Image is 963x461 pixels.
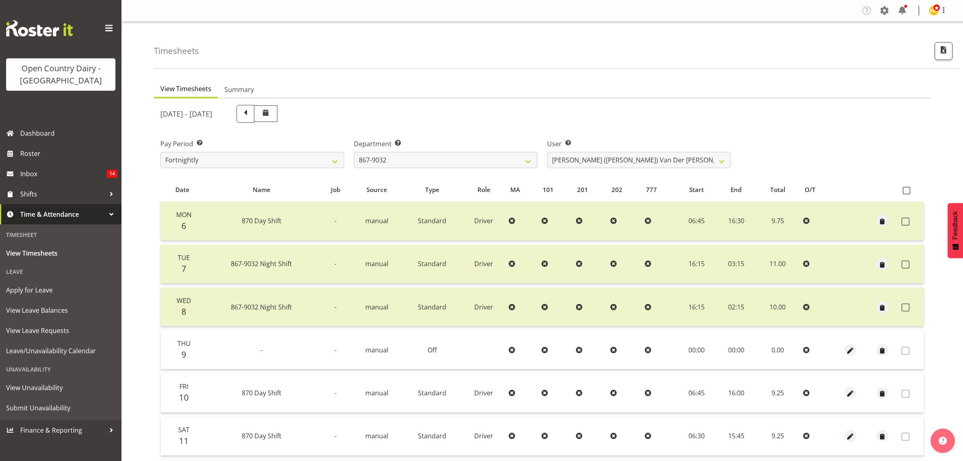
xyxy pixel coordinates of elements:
span: View Leave Balances [6,304,115,316]
label: Department [354,139,538,149]
span: Inbox [20,168,107,180]
span: Driver [474,388,493,397]
td: 02:15 [717,288,756,327]
span: 202 [611,185,622,194]
span: View Leave Requests [6,324,115,337]
span: 870 Day Shift [242,431,281,440]
span: - [260,346,262,354]
td: 16:00 [717,373,756,412]
span: O/T [805,185,816,194]
label: Pay Period [160,139,344,149]
span: 867-9032 Night Shift [231,259,292,268]
span: Date [175,185,190,194]
a: View Leave Balances [2,300,119,320]
span: 867-9032 Night Shift [231,303,292,312]
span: - [334,216,337,225]
div: Open Country Dairy - [GEOGRAPHIC_DATA] [14,62,107,87]
a: View Timesheets [2,243,119,263]
span: 101 [543,185,554,194]
td: Standard [403,202,462,241]
span: Leave/Unavailability Calendar [6,345,115,357]
td: 15:45 [717,417,756,456]
span: 8 [181,306,186,317]
span: 777 [646,185,657,194]
span: Fri [179,382,188,391]
div: Timesheet [2,226,119,243]
span: 870 Day Shift [242,216,281,225]
button: Feedback - Show survey [948,203,963,258]
td: 16:30 [717,202,756,241]
span: Dashboard [20,127,117,139]
span: manual [365,346,388,354]
span: - [334,259,337,268]
span: Tue [178,253,190,262]
span: Role [477,185,490,194]
td: 10.00 [756,288,800,327]
span: 9 [181,349,186,360]
span: 14 [107,170,117,178]
span: Type [425,185,439,194]
h5: [DATE] - [DATE] [160,109,212,118]
img: milk-reception-awarua7542.jpg [929,6,939,15]
span: 11 [179,435,189,446]
span: Summary [224,85,254,94]
span: Sat [178,425,190,434]
span: Apply for Leave [6,284,115,296]
td: Standard [403,245,462,284]
td: 06:45 [676,373,717,412]
span: manual [365,388,388,397]
span: Job [331,185,340,194]
span: Shifts [20,188,105,200]
td: Off [403,331,462,369]
span: Total [770,185,785,194]
td: Standard [403,417,462,456]
span: End [731,185,741,194]
span: - [334,388,337,397]
span: Submit Unavailability [6,402,115,414]
span: Driver [474,303,493,312]
span: - [334,303,337,312]
span: View Timesheets [6,247,115,259]
td: 16:15 [676,288,717,327]
span: Wed [177,296,191,305]
img: Rosterit website logo [6,20,73,36]
a: View Leave Requests [2,320,119,341]
span: manual [365,303,388,312]
td: 11.00 [756,245,800,284]
td: 06:30 [676,417,717,456]
span: Driver [474,259,493,268]
td: 06:45 [676,202,717,241]
span: Mon [176,210,192,219]
span: 7 [181,263,186,274]
td: 9.25 [756,417,800,456]
a: Leave/Unavailability Calendar [2,341,119,361]
span: manual [365,431,388,440]
img: help-xxl-2.png [939,437,947,445]
span: MA [510,185,520,194]
td: 9.25 [756,373,800,412]
span: Start [689,185,704,194]
span: 201 [577,185,588,194]
button: Export CSV [935,42,952,60]
td: 9.75 [756,202,800,241]
div: Leave [2,263,119,280]
a: Apply for Leave [2,280,119,300]
span: Time & Attendance [20,208,105,220]
span: manual [365,216,388,225]
td: 16:15 [676,245,717,284]
span: Finance & Reporting [20,424,105,436]
span: Source [366,185,387,194]
a: Submit Unavailability [2,398,119,418]
td: 00:00 [676,331,717,369]
td: 00:00 [717,331,756,369]
span: View Timesheets [160,84,211,94]
span: - [334,431,337,440]
span: manual [365,259,388,268]
span: 870 Day Shift [242,388,281,397]
span: View Unavailability [6,382,115,394]
span: Feedback [952,211,959,239]
a: View Unavailability [2,378,119,398]
div: Unavailability [2,361,119,378]
td: Standard [403,373,462,412]
span: Thu [177,339,191,348]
